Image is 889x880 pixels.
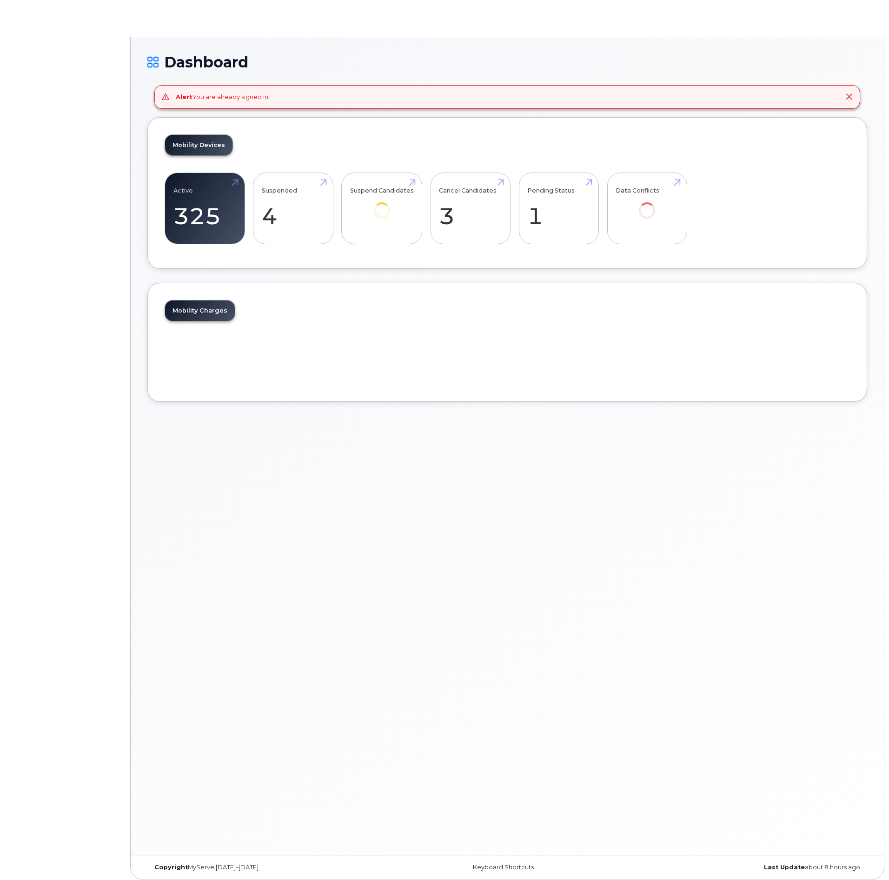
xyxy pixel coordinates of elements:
[262,178,325,239] a: Suspended 4
[165,300,235,321] a: Mobility Charges
[473,864,534,871] a: Keyboard Shortcuts
[176,93,270,101] div: You are already signed in.
[165,135,232,155] a: Mobility Devices
[147,54,867,70] h1: Dashboard
[616,178,678,231] a: Data Conflicts
[154,864,188,871] strong: Copyright
[173,178,236,239] a: Active 325
[439,178,502,239] a: Cancel Candidates 3
[764,864,805,871] strong: Last Update
[350,178,414,231] a: Suspend Candidates
[627,864,867,871] div: about 8 hours ago
[176,93,192,100] strong: Alert
[147,864,387,871] div: MyServe [DATE]–[DATE]
[527,178,590,239] a: Pending Status 1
